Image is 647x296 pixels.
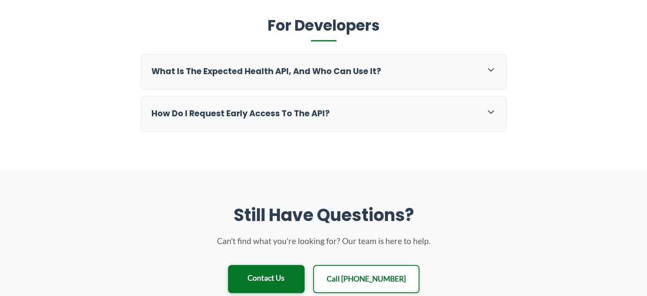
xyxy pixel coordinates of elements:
div: How do I request early access to the API? [141,97,506,131]
p: Can't find what you're looking for? Our team is here to help. [162,235,485,248]
a: Contact Us [228,265,305,293]
h3: How do I request early access to the API? [151,108,477,120]
h2: For Developers [141,16,507,42]
a: Call [PHONE_NUMBER] [313,265,419,293]
h2: Still Have Questions? [162,204,485,226]
div: What is the Expected Health API, and who can use it? [141,55,506,89]
h3: What is the Expected Health API, and who can use it? [151,66,477,78]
